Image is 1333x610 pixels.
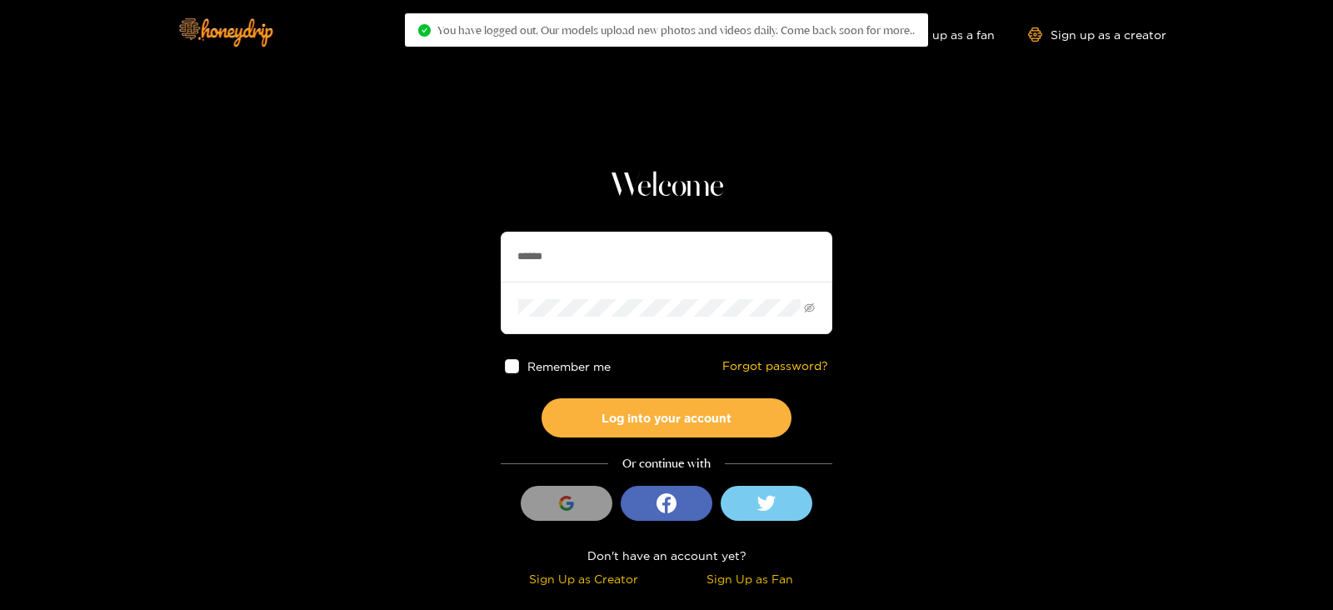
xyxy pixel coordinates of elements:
a: Sign up as a creator [1028,27,1166,42]
div: Don't have an account yet? [501,546,832,565]
a: Forgot password? [722,359,828,373]
div: Or continue with [501,454,832,473]
button: Log into your account [542,398,791,437]
span: eye-invisible [804,302,815,313]
div: Sign Up as Fan [671,569,828,588]
a: Sign up as a fan [881,27,995,42]
span: You have logged out. Our models upload new photos and videos daily. Come back soon for more.. [437,23,915,37]
span: Remember me [527,360,611,372]
span: check-circle [418,24,431,37]
h1: Welcome [501,167,832,207]
div: Sign Up as Creator [505,569,662,588]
